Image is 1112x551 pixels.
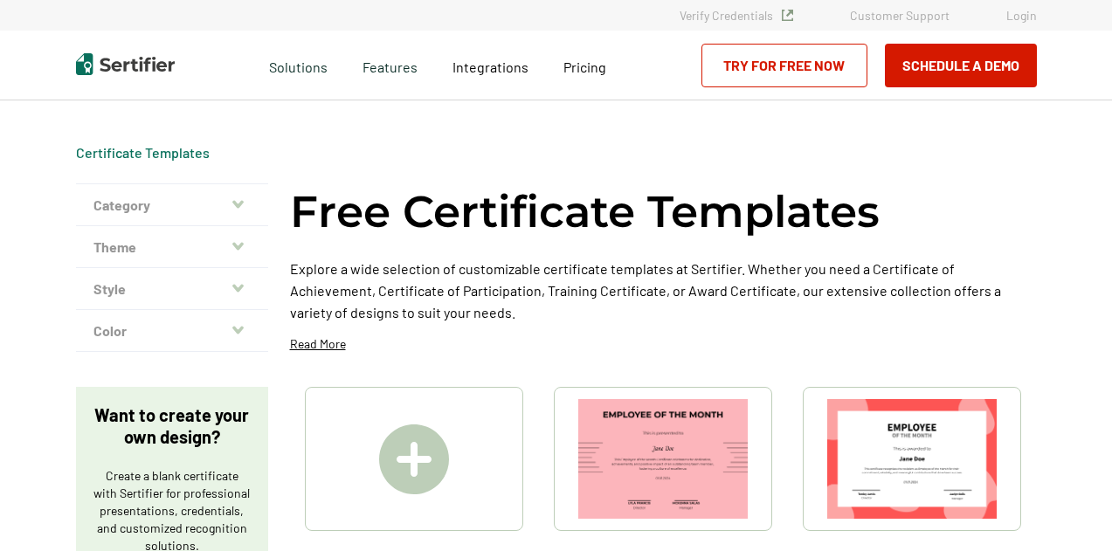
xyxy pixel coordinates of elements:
[452,54,528,76] a: Integrations
[827,399,997,519] img: Modern & Red Employee of the Month Certificate Template
[76,144,210,161] a: Certificate Templates
[850,8,950,23] a: Customer Support
[76,268,268,310] button: Style
[782,10,793,21] img: Verified
[76,144,210,162] span: Certificate Templates
[76,144,210,162] div: Breadcrumb
[563,54,606,76] a: Pricing
[290,258,1037,323] p: Explore a wide selection of customizable certificate templates at Sertifier. Whether you need a C...
[76,184,268,226] button: Category
[290,335,346,353] p: Read More
[680,8,793,23] a: Verify Credentials
[701,44,867,87] a: Try for Free Now
[76,226,268,268] button: Theme
[290,183,880,240] h1: Free Certificate Templates
[93,404,251,448] p: Want to create your own design?
[563,59,606,75] span: Pricing
[452,59,528,75] span: Integrations
[1006,8,1037,23] a: Login
[269,54,328,76] span: Solutions
[76,310,268,352] button: Color
[578,399,748,519] img: Simple & Modern Employee of the Month Certificate Template
[76,53,175,75] img: Sertifier | Digital Credentialing Platform
[363,54,418,76] span: Features
[379,424,449,494] img: Create A Blank Certificate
